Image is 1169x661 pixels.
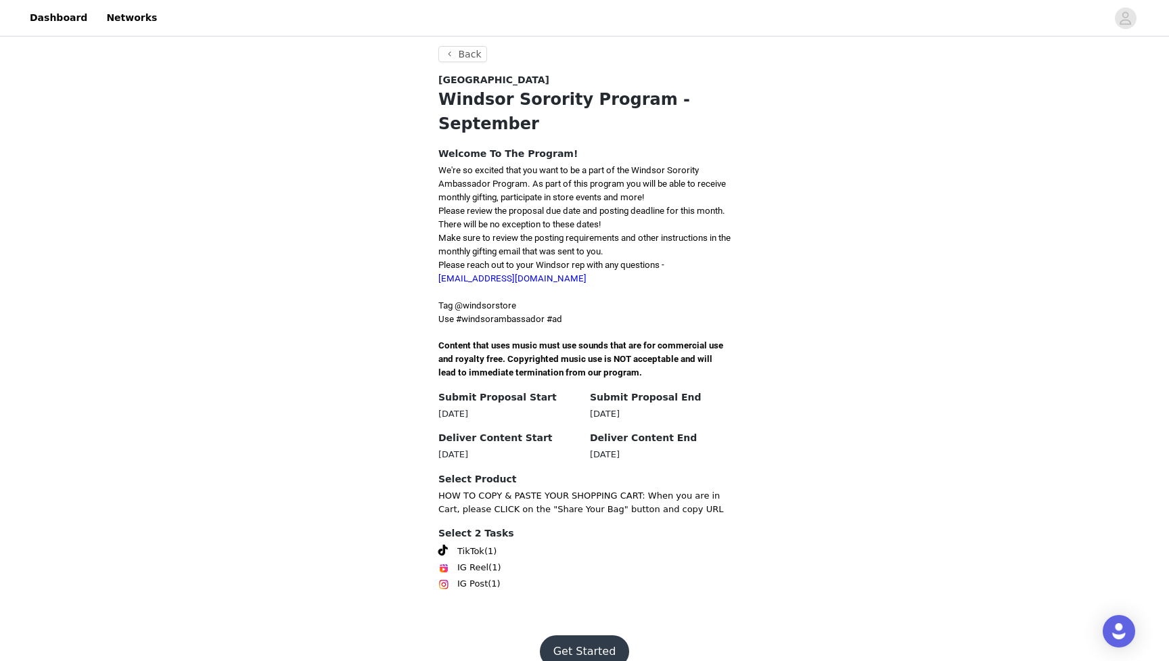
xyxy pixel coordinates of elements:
[438,147,731,161] h4: Welcome To The Program!
[438,273,587,283] a: [EMAIL_ADDRESS][DOMAIN_NAME]
[488,577,500,591] span: (1)
[590,407,731,421] div: [DATE]
[438,340,725,378] span: Content that uses music must use sounds that are for commercial use and royalty free. Copyrighted...
[438,526,731,541] h4: Select 2 Tasks
[590,431,731,445] h4: Deliver Content End
[457,577,488,591] span: IG Post
[438,233,731,256] span: Make sure to review the posting requirements and other instructions in the monthly gifting email ...
[438,300,516,311] span: Tag @windsorstore
[438,165,726,202] span: We're so excited that you want to be a part of the Windsor Sorority Ambassador Program. As part o...
[438,46,487,62] button: Back
[438,407,579,421] div: [DATE]
[438,260,664,283] span: Please reach out to your Windsor rep with any questions -
[438,431,579,445] h4: Deliver Content Start
[438,87,731,136] h1: Windsor Sorority Program - September
[22,3,95,33] a: Dashboard
[438,579,449,590] img: Instagram Icon
[457,545,484,558] span: TikTok
[438,73,549,87] span: [GEOGRAPHIC_DATA]
[438,314,562,324] span: Use #windsorambassador #ad
[438,563,449,574] img: Instagram Reels Icon
[98,3,165,33] a: Networks
[438,448,579,461] div: [DATE]
[1103,615,1135,647] div: Open Intercom Messenger
[590,390,731,405] h4: Submit Proposal End
[438,390,579,405] h4: Submit Proposal Start
[457,561,488,574] span: IG Reel
[488,561,501,574] span: (1)
[1119,7,1132,29] div: avatar
[438,472,731,486] h4: Select Product
[484,545,497,558] span: (1)
[438,489,731,516] p: HOW TO COPY & PASTE YOUR SHOPPING CART: When you are in Cart, please CLICK on the "Share Your Bag...
[590,448,731,461] div: [DATE]
[438,206,725,229] span: Please review the proposal due date and posting deadline for this month. There will be no excepti...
